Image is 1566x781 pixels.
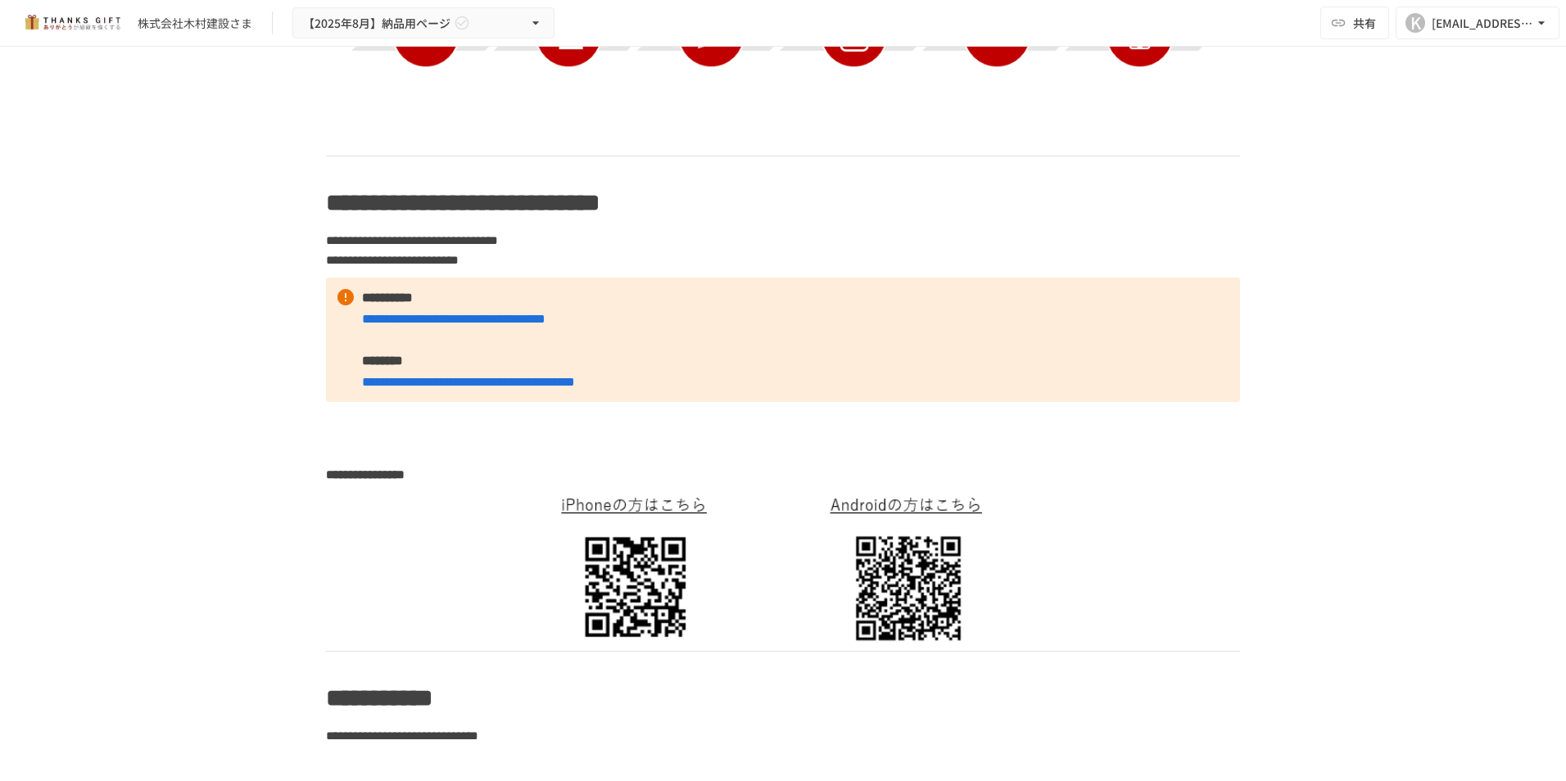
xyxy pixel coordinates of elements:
[1405,13,1425,33] div: K
[1320,7,1389,39] button: 共有
[550,493,1016,643] img: yE3MlILuB5yoMJLIvIuruww1FFU0joKMIrHL3wH5nFg
[1353,14,1376,32] span: 共有
[1432,13,1533,34] div: [EMAIL_ADDRESS][DOMAIN_NAME]
[292,7,554,39] button: 【2025年8月】納品用ページ
[20,10,124,36] img: mMP1OxWUAhQbsRWCurg7vIHe5HqDpP7qZo7fRoNLXQh
[138,15,252,32] div: 株式会社木村建設さま
[1396,7,1559,39] button: K[EMAIL_ADDRESS][DOMAIN_NAME]
[303,13,450,34] span: 【2025年8月】納品用ページ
